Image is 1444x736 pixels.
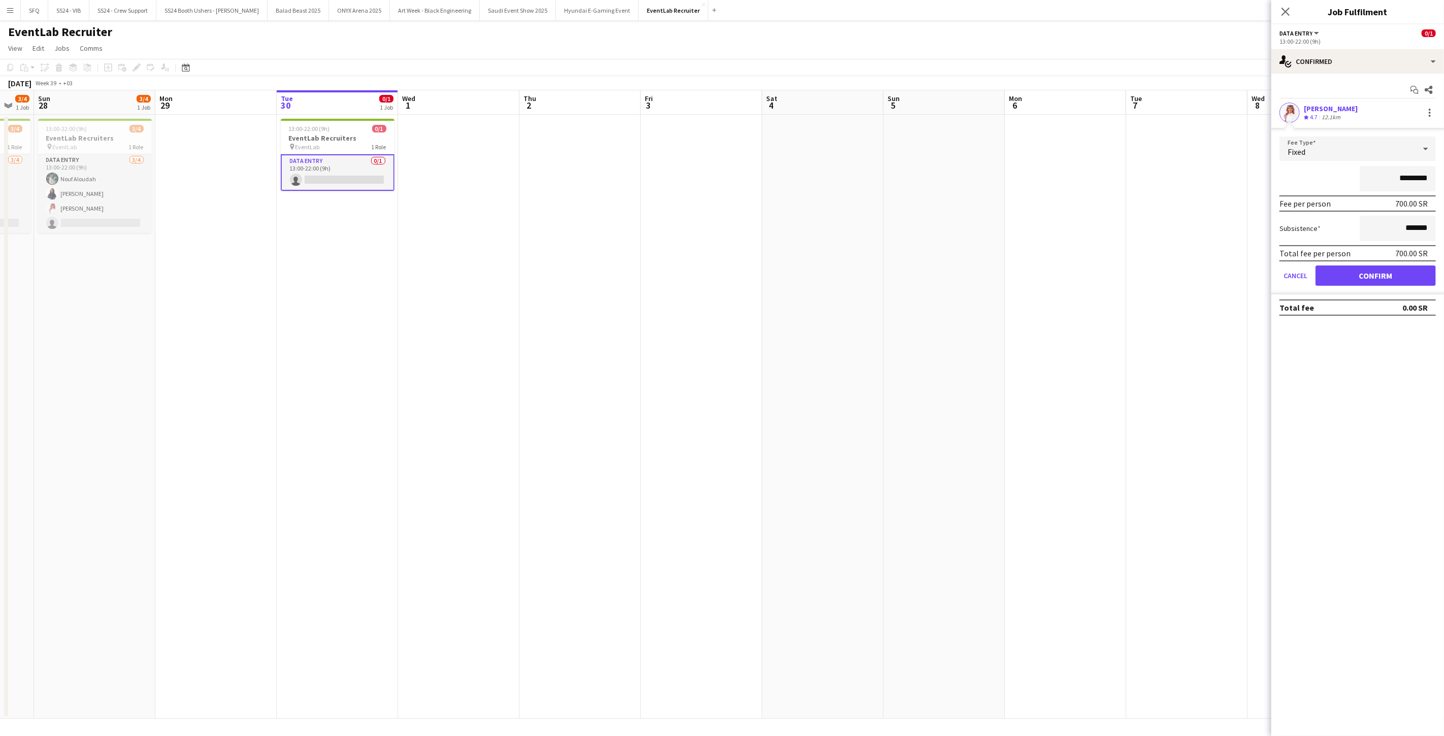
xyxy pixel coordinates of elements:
[379,95,393,103] span: 0/1
[281,119,395,191] app-job-card: 13:00-22:00 (9h)0/1EventLab Recruiters EventLab1 RoleData Entry0/113:00-22:00 (9h)
[522,99,536,111] span: 2
[38,94,50,103] span: Sun
[643,99,653,111] span: 3
[137,95,151,103] span: 3/4
[54,44,70,53] span: Jobs
[15,95,29,103] span: 3/4
[8,44,22,53] span: View
[137,104,150,111] div: 1 Job
[401,99,415,111] span: 1
[1250,99,1265,111] span: 8
[281,154,395,191] app-card-role: Data Entry0/113:00-22:00 (9h)
[372,143,386,151] span: 1 Role
[281,94,293,103] span: Tue
[281,133,395,143] h3: EventLab Recruiters
[1130,94,1142,103] span: Tue
[1009,94,1022,103] span: Mon
[1129,99,1142,111] span: 7
[1402,303,1428,313] div: 0.00 SR
[21,1,48,20] button: SFQ
[402,94,415,103] span: Wed
[50,42,74,55] a: Jobs
[32,44,44,53] span: Edit
[279,99,293,111] span: 30
[8,24,112,40] h1: EventLab Recruiter
[129,143,144,151] span: 1 Role
[296,143,320,151] span: EventLab
[89,1,156,20] button: SS24 - Crew Support
[766,94,777,103] span: Sat
[1279,38,1436,45] div: 13:00-22:00 (9h)
[645,94,653,103] span: Fri
[80,44,103,53] span: Comms
[380,104,393,111] div: 1 Job
[390,1,480,20] button: Art Week - Black Engineering
[1279,248,1351,258] div: Total fee per person
[1279,29,1321,37] button: Data Entry
[329,1,390,20] button: ONYX Arena 2025
[1271,49,1444,74] div: Confirmed
[1316,265,1436,286] button: Confirm
[886,99,900,111] span: 5
[523,94,536,103] span: Thu
[1279,224,1321,233] label: Subsistence
[4,42,26,55] a: View
[1279,198,1331,209] div: Fee per person
[8,125,22,132] span: 3/4
[53,143,77,151] span: EventLab
[8,143,22,151] span: 1 Role
[1395,248,1428,258] div: 700.00 SR
[48,1,89,20] button: SS24 - VIB
[159,94,173,103] span: Mon
[1252,94,1265,103] span: Wed
[1304,104,1358,113] div: [PERSON_NAME]
[28,42,48,55] a: Edit
[1279,303,1314,313] div: Total fee
[1395,198,1428,209] div: 700.00 SR
[372,125,386,132] span: 0/1
[8,78,31,88] div: [DATE]
[129,125,144,132] span: 3/4
[34,79,59,87] span: Week 39
[1279,29,1312,37] span: Data Entry
[289,125,330,132] span: 13:00-22:00 (9h)
[37,99,50,111] span: 28
[765,99,777,111] span: 4
[38,154,152,233] app-card-role: Data Entry3/413:00-22:00 (9h)Nouf Aloudah[PERSON_NAME][PERSON_NAME]
[639,1,708,20] button: EventLab Recruiter
[556,1,639,20] button: Hyundai E-Gaming Event
[1007,99,1022,111] span: 6
[16,104,29,111] div: 1 Job
[38,133,152,143] h3: EventLab Recruiters
[1320,113,1342,122] div: 12.1km
[38,119,152,233] app-job-card: 13:00-22:00 (9h)3/4EventLab Recruiters EventLab1 RoleData Entry3/413:00-22:00 (9h)Nouf Aloudah[PE...
[46,125,87,132] span: 13:00-22:00 (9h)
[480,1,556,20] button: Saudi Event Show 2025
[158,99,173,111] span: 29
[76,42,107,55] a: Comms
[268,1,329,20] button: Balad Beast 2025
[1288,147,1305,157] span: Fixed
[63,79,73,87] div: +03
[1310,113,1318,121] span: 4.7
[888,94,900,103] span: Sun
[1279,265,1311,286] button: Cancel
[156,1,268,20] button: SS24 Booth Ushers - [PERSON_NAME]
[1271,5,1444,18] h3: Job Fulfilment
[1422,29,1436,37] span: 0/1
